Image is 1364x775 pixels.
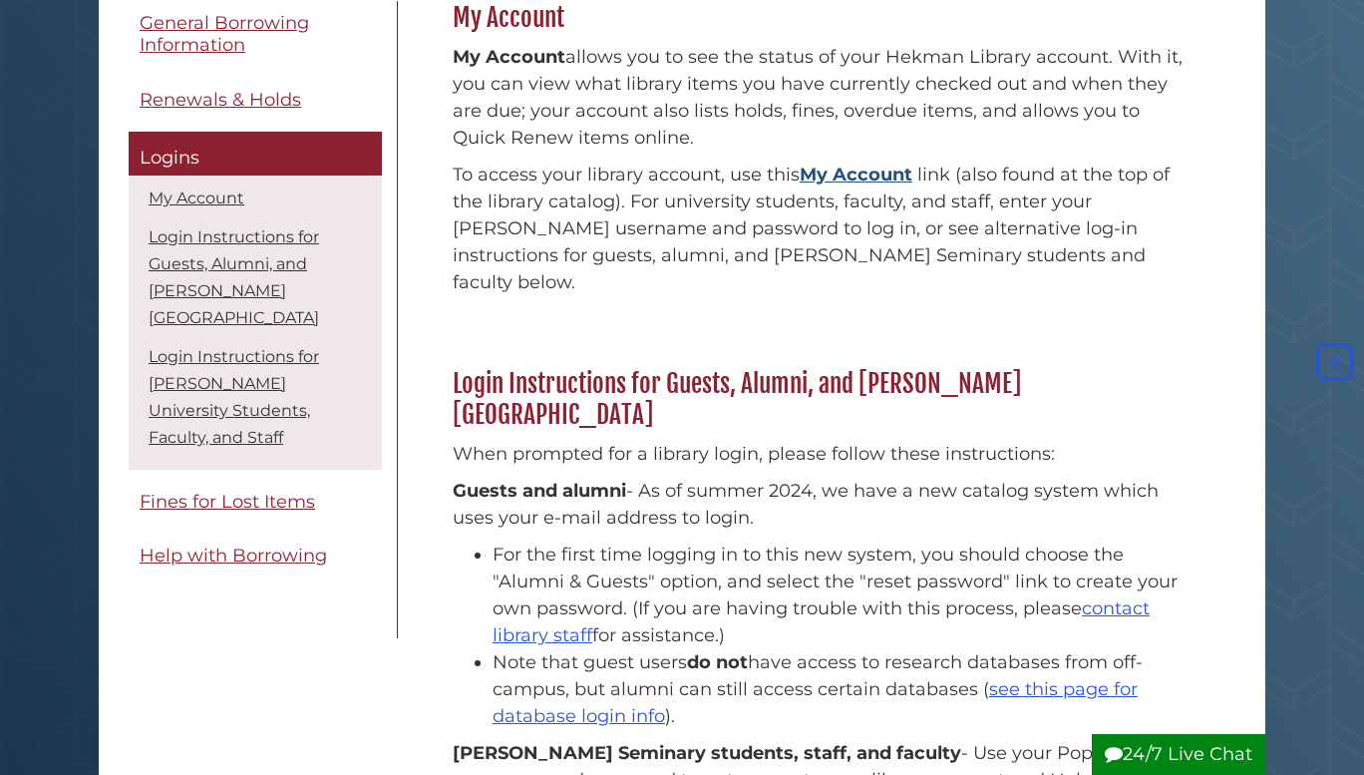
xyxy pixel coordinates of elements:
[453,480,626,502] strong: Guests and alumni
[453,441,1195,468] p: When prompted for a library login, please follow these instructions:
[140,12,309,57] span: General Borrowing Information
[443,368,1205,431] h2: Login Instructions for Guests, Alumni, and [PERSON_NAME][GEOGRAPHIC_DATA]
[453,44,1195,152] p: allows you to see the status of your Hekman Library account. With it, you can view what library i...
[493,597,1150,646] a: contact library staff
[129,78,382,123] a: Renewals & Holds
[129,534,382,579] a: Help with Borrowing
[1311,351,1359,373] a: Back to Top
[493,649,1195,730] li: Note that guest users have access to research databases from off-campus, but alumni can still acc...
[129,132,382,176] a: Logins
[453,478,1195,532] p: - As of summer 2024, we have a new catalog system which uses your e-mail address to login.
[800,164,912,186] a: My Account
[453,742,961,764] strong: [PERSON_NAME] Seminary students, staff, and faculty
[453,46,565,68] strong: My Account
[140,545,327,567] span: Help with Borrowing
[443,2,1205,34] h2: My Account
[129,1,382,588] div: Guide Pages
[149,227,319,327] a: Login Instructions for Guests, Alumni, and [PERSON_NAME][GEOGRAPHIC_DATA]
[129,480,382,525] a: Fines for Lost Items
[140,89,301,111] span: Renewals & Holds
[687,651,748,673] strong: do not
[140,491,315,513] span: Fines for Lost Items
[129,1,382,68] a: General Borrowing Information
[140,147,199,169] span: Logins
[1092,734,1265,775] button: 24/7 Live Chat
[493,542,1195,649] li: For the first time logging in to this new system, you should choose the "Alumni & Guests" option,...
[493,678,1138,727] a: see this page for database login info
[453,162,1195,296] p: To access your library account, use this link (also found at the top of the library catalog). For...
[149,347,319,447] a: Login Instructions for [PERSON_NAME] University Students, Faculty, and Staff
[149,189,244,207] a: My Account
